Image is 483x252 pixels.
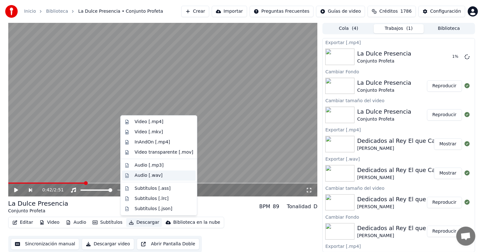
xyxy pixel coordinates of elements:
[173,219,220,226] div: Biblioteca en la nube
[135,162,163,169] div: Audio [.mp3]
[357,233,445,239] div: [PERSON_NAME]
[323,38,474,46] div: Exportar [.mp4]
[374,24,424,33] button: Trabajos
[37,218,62,227] button: Video
[427,80,462,92] button: Reproducir
[357,107,411,116] div: La Dulce Presencia
[135,185,170,192] div: Subtítulos [.ass]
[126,218,162,227] button: Descargar
[137,238,199,250] button: Abrir Pantalla Doble
[357,87,411,94] div: Conjunto Profeta
[427,226,462,237] button: Reproducir
[368,6,416,17] button: Créditos1786
[323,24,374,33] button: Cola
[456,227,475,246] a: Chat abierto
[357,49,411,58] div: La Dulce Presencia
[357,145,445,152] div: [PERSON_NAME]
[135,149,193,156] div: Video transparente [.mov]
[90,218,125,227] button: Subtítulos
[78,8,163,15] span: La Dulce Presencia • Conjunto Profeta
[42,187,52,193] span: 0:42
[273,203,279,210] div: 89
[357,224,445,233] div: Dedicados al Rey El que Canta
[135,206,172,212] div: Subtítulos [.json]
[135,172,162,179] div: Audio [.wav]
[323,68,474,75] div: Cambiar Fondo
[427,109,462,121] button: Reproducir
[434,138,462,150] button: Mostrar
[10,218,36,227] button: Editar
[323,126,474,133] div: Exportar [.mp4]
[357,136,445,145] div: Dedicados al Rey El que Canta
[8,208,68,214] div: Conjunto Profeta
[357,195,445,204] div: Dedicados al Rey El que Canta
[135,129,163,135] div: Video [.mkv]
[212,6,247,17] button: Importar
[379,8,398,15] span: Créditos
[42,187,58,193] div: /
[357,58,411,64] div: Conjunto Profeta
[181,6,209,17] button: Crear
[54,187,64,193] span: 2:51
[357,175,445,181] div: [PERSON_NAME]
[63,218,89,227] button: Audio
[323,96,474,104] div: Cambiar tamaño del video
[406,25,413,32] span: ( 1 )
[8,199,68,208] div: La Dulce Presencia
[11,238,79,250] button: Sincronización manual
[352,25,358,32] span: ( 4 )
[24,8,36,15] a: Inicio
[452,54,462,59] div: 1 %
[250,6,314,17] button: Preguntas Frecuentes
[82,238,134,250] button: Descargar video
[314,203,317,210] div: D
[135,119,163,125] div: Video [.mp4]
[357,166,445,175] div: Dedicados al Rey El que Canta
[357,116,411,123] div: Conjunto Profeta
[323,242,474,250] div: Exportar [.mp4]
[357,204,445,210] div: [PERSON_NAME]
[46,8,68,15] a: Biblioteca
[323,184,474,192] div: Cambiar tamaño del video
[135,196,169,202] div: Subtítulos [.lrc]
[424,24,474,33] button: Biblioteca
[259,203,270,210] div: BPM
[24,8,163,15] nav: breadcrumb
[357,78,411,87] div: La Dulce Presencia
[400,8,412,15] span: 1786
[418,6,465,17] button: Configuración
[434,168,462,179] button: Mostrar
[427,197,462,208] button: Reproducir
[5,5,18,18] img: youka
[323,213,474,221] div: Cambiar Fondo
[323,155,474,162] div: Exportar [.wav]
[287,203,311,210] div: Tonalidad
[135,139,170,145] div: InAndOn [.mp4]
[316,6,365,17] button: Guías de video
[430,8,461,15] div: Configuración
